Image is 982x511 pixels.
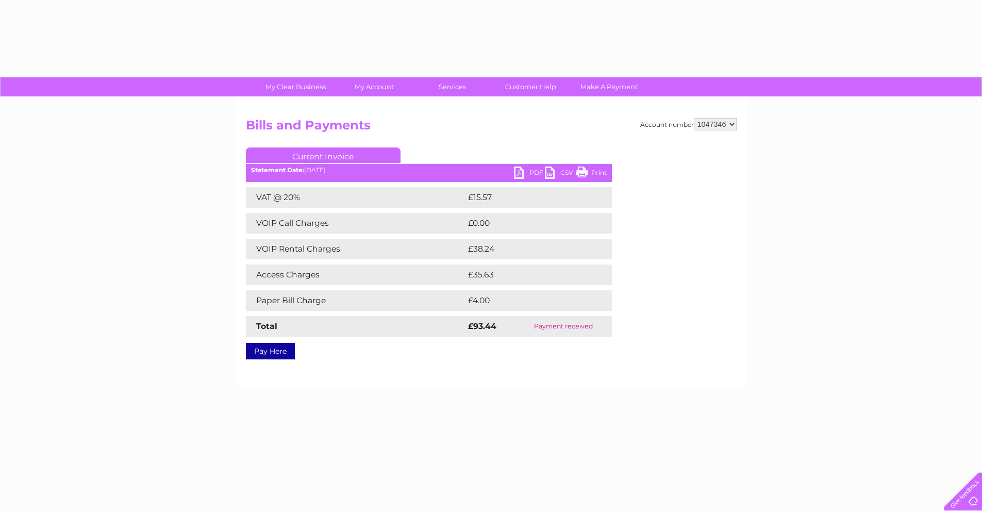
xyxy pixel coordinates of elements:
strong: Total [256,321,277,331]
td: VOIP Rental Charges [246,239,465,259]
a: Current Invoice [246,147,401,163]
td: £35.63 [465,265,591,285]
a: Customer Help [488,77,573,96]
a: Print [576,167,607,182]
td: Paper Bill Charge [246,290,465,311]
a: Make A Payment [567,77,652,96]
td: £4.00 [465,290,588,311]
a: Pay Here [246,343,295,359]
td: VAT @ 20% [246,187,465,208]
td: VOIP Call Charges [246,213,465,234]
b: Statement Date: [251,166,304,174]
a: CSV [545,167,576,182]
td: £15.57 [465,187,590,208]
div: Account number [640,118,737,130]
a: My Clear Business [253,77,338,96]
a: Services [410,77,495,96]
td: Payment received [515,316,611,337]
a: My Account [331,77,417,96]
td: Access Charges [246,265,465,285]
td: £38.24 [465,239,591,259]
div: [DATE] [246,167,612,174]
h2: Bills and Payments [246,118,737,138]
td: £0.00 [465,213,588,234]
a: PDF [514,167,545,182]
strong: £93.44 [468,321,496,331]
